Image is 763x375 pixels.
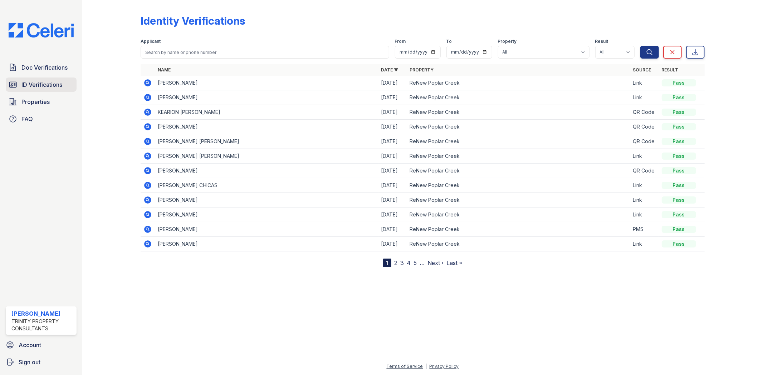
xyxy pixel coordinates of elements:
[6,112,77,126] a: FAQ
[11,309,74,318] div: [PERSON_NAME]
[426,364,427,369] div: |
[155,207,378,222] td: [PERSON_NAME]
[378,207,407,222] td: [DATE]
[595,39,608,44] label: Result
[155,134,378,149] td: [PERSON_NAME] [PERSON_NAME]
[662,240,696,247] div: Pass
[498,39,517,44] label: Property
[141,46,389,59] input: Search by name or phone number
[378,120,407,134] td: [DATE]
[378,90,407,105] td: [DATE]
[446,39,452,44] label: To
[630,237,659,251] td: Link
[378,105,407,120] td: [DATE]
[630,120,659,134] td: QR Code
[383,259,391,267] div: 1
[407,90,630,105] td: ReNew Poplar Creek
[3,23,79,37] img: CE_Logo_Blue-a8612792a0a2168367f1c8372b55b34899dd931a85d93a1a3d3e32e68fde9ad4.png
[395,39,406,44] label: From
[6,77,77,92] a: ID Verifications
[378,76,407,90] td: [DATE]
[662,182,696,189] div: Pass
[420,259,425,267] span: …
[155,149,378,164] td: [PERSON_NAME] [PERSON_NAME]
[630,193,659,207] td: Link
[378,134,407,149] td: [DATE]
[407,259,411,266] a: 4
[630,90,659,105] td: Link
[407,105,630,120] td: ReNew Poplar Creek
[430,364,459,369] a: Privacy Policy
[662,196,696,204] div: Pass
[378,149,407,164] td: [DATE]
[21,97,50,106] span: Properties
[630,149,659,164] td: Link
[662,167,696,174] div: Pass
[662,138,696,145] div: Pass
[662,109,696,116] div: Pass
[662,123,696,130] div: Pass
[662,67,679,72] a: Result
[141,39,161,44] label: Applicant
[155,120,378,134] td: [PERSON_NAME]
[662,94,696,101] div: Pass
[407,178,630,193] td: ReNew Poplar Creek
[400,259,404,266] a: 3
[378,222,407,237] td: [DATE]
[630,178,659,193] td: Link
[155,237,378,251] td: [PERSON_NAME]
[630,164,659,178] td: QR Code
[662,152,696,160] div: Pass
[21,63,68,72] span: Doc Verifications
[19,358,40,366] span: Sign out
[141,14,245,27] div: Identity Verifications
[630,76,659,90] td: Link
[394,259,397,266] a: 2
[155,178,378,193] td: [PERSON_NAME] CHICAS
[630,207,659,222] td: Link
[155,164,378,178] td: [PERSON_NAME]
[155,105,378,120] td: KEARION [PERSON_NAME]
[407,164,630,178] td: ReNew Poplar Creek
[11,318,74,332] div: Trinity Property Consultants
[3,338,79,352] a: Account
[381,67,398,72] a: Date ▼
[155,90,378,105] td: [PERSON_NAME]
[6,60,77,75] a: Doc Verifications
[407,76,630,90] td: ReNew Poplar Creek
[407,149,630,164] td: ReNew Poplar Creek
[21,115,33,123] span: FAQ
[662,79,696,86] div: Pass
[155,193,378,207] td: [PERSON_NAME]
[378,164,407,178] td: [DATE]
[378,193,407,207] td: [DATE]
[630,222,659,237] td: PMS
[407,237,630,251] td: ReNew Poplar Creek
[410,67,434,72] a: Property
[21,80,62,89] span: ID Verifications
[378,237,407,251] td: [DATE]
[427,259,444,266] a: Next ›
[407,222,630,237] td: ReNew Poplar Creek
[158,67,171,72] a: Name
[662,226,696,233] div: Pass
[407,120,630,134] td: ReNew Poplar Creek
[407,193,630,207] td: ReNew Poplar Creek
[662,211,696,218] div: Pass
[407,207,630,222] td: ReNew Poplar Creek
[407,134,630,149] td: ReNew Poplar Creek
[19,341,41,349] span: Account
[387,364,423,369] a: Terms of Service
[155,76,378,90] td: [PERSON_NAME]
[155,222,378,237] td: [PERSON_NAME]
[378,178,407,193] td: [DATE]
[414,259,417,266] a: 5
[3,355,79,369] a: Sign out
[630,134,659,149] td: QR Code
[6,95,77,109] a: Properties
[446,259,462,266] a: Last »
[633,67,651,72] a: Source
[630,105,659,120] td: QR Code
